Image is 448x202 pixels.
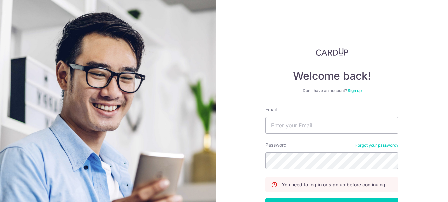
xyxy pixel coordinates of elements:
a: Forgot your password? [355,143,398,148]
label: Password [265,142,287,148]
label: Email [265,106,277,113]
div: Don’t have an account? [265,88,398,93]
img: CardUp Logo [316,48,348,56]
a: Sign up [348,88,362,93]
h4: Welcome back! [265,69,398,83]
input: Enter your Email [265,117,398,134]
p: You need to log in or sign up before continuing. [282,181,387,188]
